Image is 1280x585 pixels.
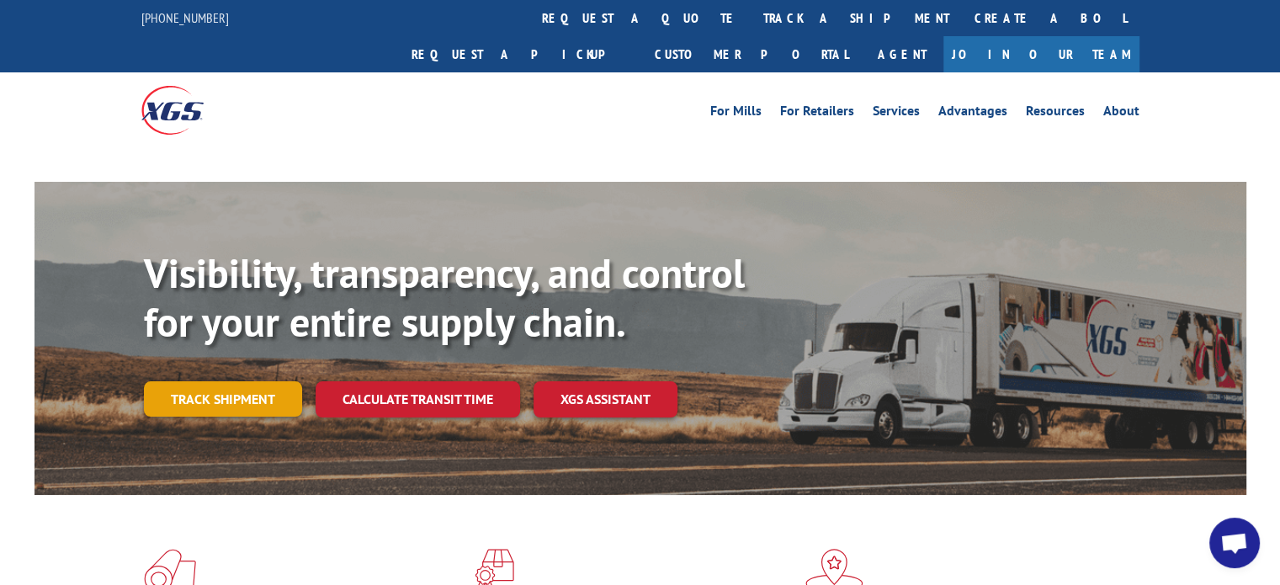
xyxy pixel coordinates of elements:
[534,381,677,417] a: XGS ASSISTANT
[1209,518,1260,568] div: Open chat
[873,104,920,123] a: Services
[861,36,943,72] a: Agent
[399,36,642,72] a: Request a pickup
[642,36,861,72] a: Customer Portal
[1103,104,1139,123] a: About
[144,381,302,417] a: Track shipment
[780,104,854,123] a: For Retailers
[938,104,1007,123] a: Advantages
[710,104,762,123] a: For Mills
[141,9,229,26] a: [PHONE_NUMBER]
[144,247,745,348] b: Visibility, transparency, and control for your entire supply chain.
[316,381,520,417] a: Calculate transit time
[1026,104,1085,123] a: Resources
[943,36,1139,72] a: Join Our Team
